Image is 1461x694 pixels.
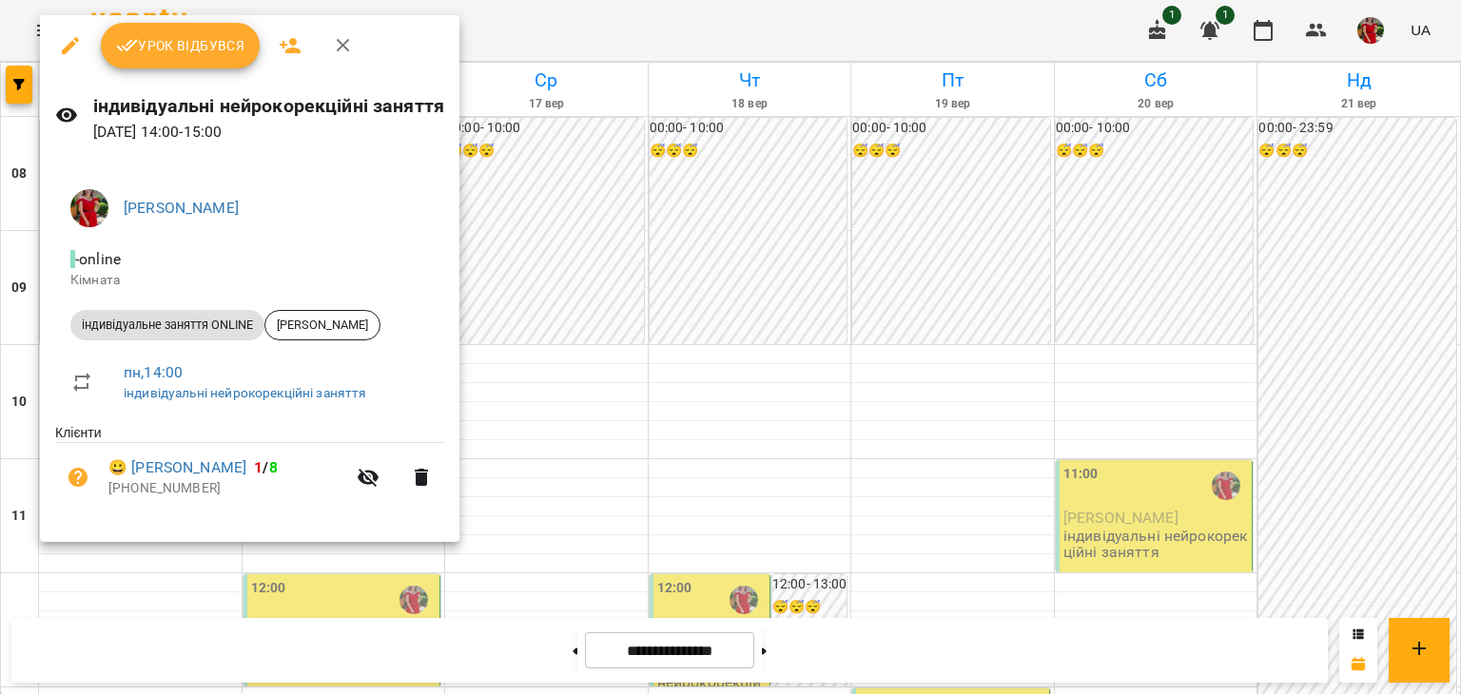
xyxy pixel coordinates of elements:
span: - online [70,250,125,268]
a: пн , 14:00 [124,363,183,381]
span: 8 [269,458,278,476]
p: [DATE] 14:00 - 15:00 [93,121,444,144]
a: індивідуальні нейрокорекційні заняття [124,385,366,400]
a: 😀 [PERSON_NAME] [108,456,246,479]
span: Урок відбувся [116,34,245,57]
h6: індивідуальні нейрокорекційні заняття [93,91,444,121]
div: [PERSON_NAME] [264,310,380,340]
ul: Клієнти [55,423,444,518]
p: Кімната [70,271,429,290]
img: 231207409d8b35f44da8599795c797be.jpg [70,189,108,227]
b: / [254,458,277,476]
span: 1 [254,458,263,476]
button: Візит ще не сплачено. Додати оплату? [55,454,101,500]
span: індивідуальне заняття ONLINE [70,317,264,334]
p: [PHONE_NUMBER] [108,479,345,498]
span: [PERSON_NAME] [265,317,380,334]
button: Урок відбувся [101,23,261,68]
a: [PERSON_NAME] [124,199,239,217]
